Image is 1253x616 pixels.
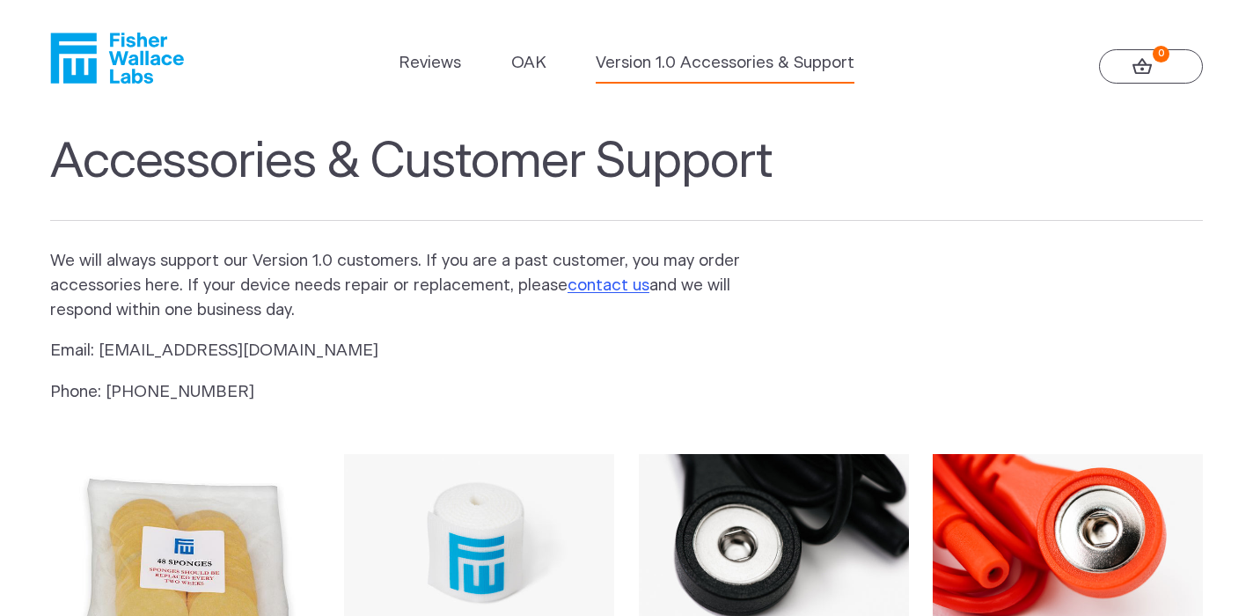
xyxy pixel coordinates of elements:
h1: Accessories & Customer Support [50,133,1203,221]
a: Fisher Wallace [50,33,184,84]
p: We will always support our Version 1.0 customers. If you are a past customer, you may order acces... [50,249,768,323]
a: 0 [1099,49,1203,84]
strong: 0 [1153,46,1169,62]
a: Version 1.0 Accessories & Support [596,51,854,76]
a: Reviews [399,51,461,76]
p: Email: [EMAIL_ADDRESS][DOMAIN_NAME] [50,339,768,363]
a: OAK [511,51,546,76]
a: contact us [568,277,649,294]
p: Phone: [PHONE_NUMBER] [50,380,768,405]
